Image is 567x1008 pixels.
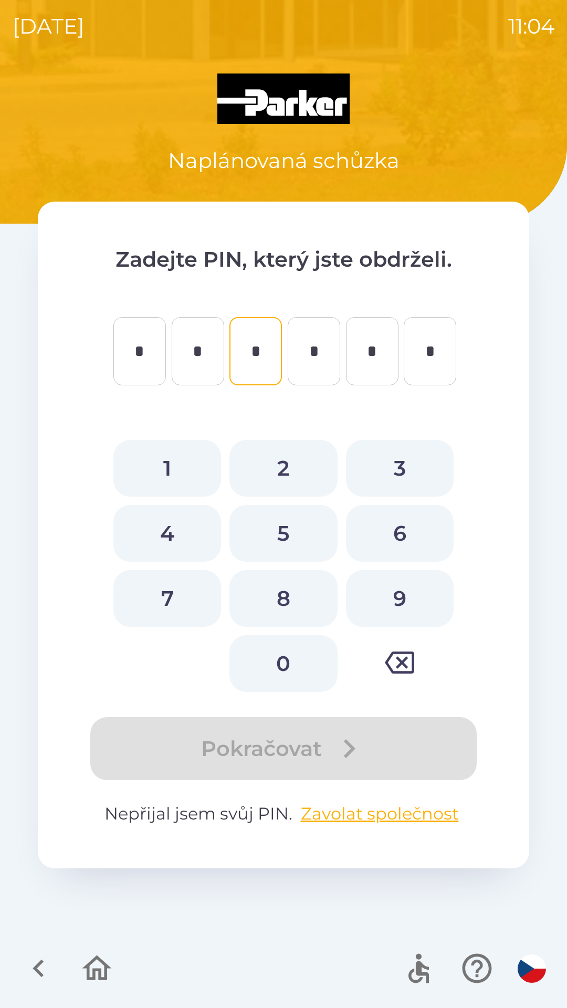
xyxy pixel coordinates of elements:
[229,505,337,562] button: 5
[13,10,85,42] p: [DATE]
[80,244,487,275] p: Zadejte PIN, který jste obdrželi.
[168,145,400,176] p: Naplánovaná schůzka
[508,10,554,42] p: 11:04
[297,801,463,826] button: Zavolat společnost
[518,954,546,983] img: cs flag
[346,570,454,627] button: 9
[229,440,337,497] button: 2
[113,570,221,627] button: 7
[113,440,221,497] button: 1
[113,505,221,562] button: 4
[346,440,454,497] button: 3
[38,73,529,124] img: Logo
[229,570,337,627] button: 8
[80,801,487,826] p: Nepřijal jsem svůj PIN.
[346,505,454,562] button: 6
[229,635,337,692] button: 0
